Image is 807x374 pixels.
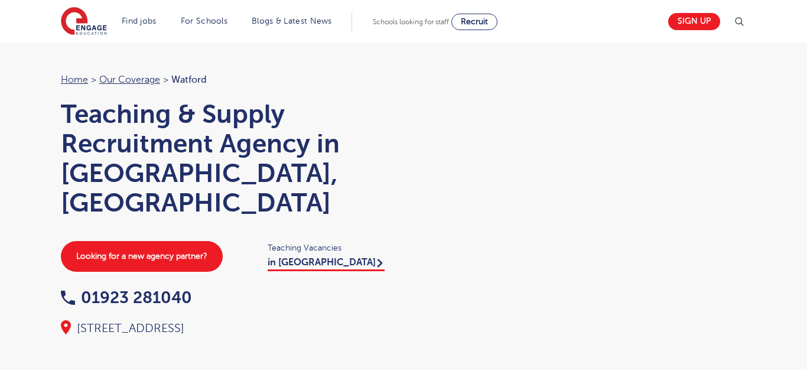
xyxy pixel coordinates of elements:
a: 01923 281040 [61,288,192,307]
span: > [163,74,168,85]
span: > [91,74,96,85]
a: Recruit [451,14,497,30]
a: in [GEOGRAPHIC_DATA] [268,257,385,271]
span: Recruit [461,17,488,26]
a: Find jobs [122,17,157,25]
nav: breadcrumb [61,72,392,87]
span: Schools looking for staff [373,18,449,26]
img: Engage Education [61,7,107,37]
a: Sign up [668,13,720,30]
a: Looking for a new agency partner? [61,241,223,272]
div: [STREET_ADDRESS] [61,320,392,337]
a: Home [61,74,88,85]
a: Blogs & Latest News [252,17,332,25]
span: Watford [171,74,207,85]
a: Our coverage [99,74,160,85]
span: Teaching Vacancies [268,241,392,255]
h1: Teaching & Supply Recruitment Agency in [GEOGRAPHIC_DATA], [GEOGRAPHIC_DATA] [61,99,392,217]
a: For Schools [181,17,227,25]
